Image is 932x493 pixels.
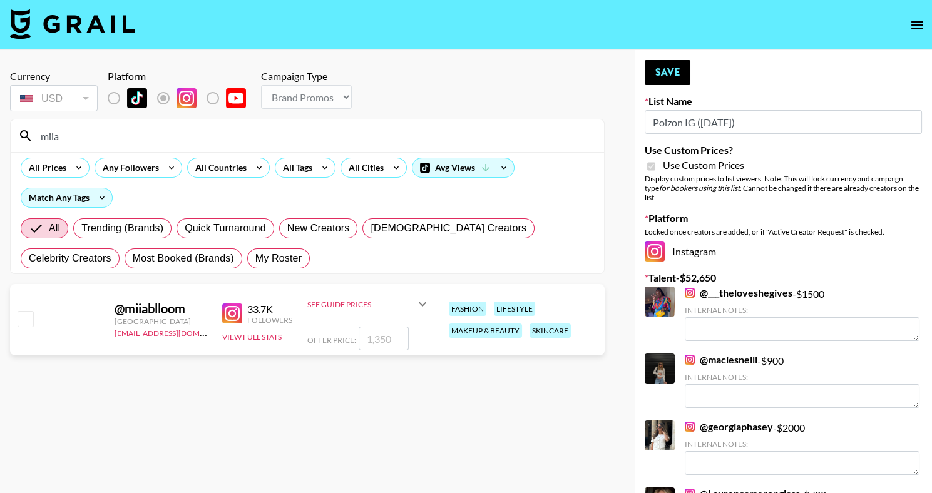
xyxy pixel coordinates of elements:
[115,301,207,317] div: @ miiablloom
[645,241,665,262] img: Instagram
[10,9,135,39] img: Grail Talent
[685,287,792,299] a: @___theloveshegives
[494,302,535,316] div: lifestyle
[127,88,147,108] img: TikTok
[645,212,922,225] label: Platform
[371,221,526,236] span: [DEMOGRAPHIC_DATA] Creators
[359,327,409,350] input: 1,350
[81,221,163,236] span: Trending (Brands)
[663,159,744,171] span: Use Custom Prices
[645,241,922,262] div: Instagram
[685,305,919,315] div: Internal Notes:
[287,221,350,236] span: New Creators
[685,422,695,432] img: Instagram
[188,158,249,177] div: All Countries
[685,287,919,341] div: - $ 1500
[185,221,266,236] span: Quick Turnaround
[645,95,922,108] label: List Name
[49,221,60,236] span: All
[449,302,486,316] div: fashion
[685,353,757,366] a: @maciesnelll
[10,70,98,83] div: Currency
[10,83,98,114] div: Currency is locked to USD
[685,355,695,365] img: Instagram
[247,303,292,315] div: 33.7K
[307,300,415,309] div: See Guide Prices
[685,372,919,382] div: Internal Notes:
[275,158,315,177] div: All Tags
[222,332,282,342] button: View Full Stats
[177,88,197,108] img: Instagram
[685,439,919,449] div: Internal Notes:
[247,315,292,325] div: Followers
[115,326,240,338] a: [EMAIL_ADDRESS][DOMAIN_NAME]
[21,188,112,207] div: Match Any Tags
[226,88,246,108] img: YouTube
[21,158,69,177] div: All Prices
[115,317,207,326] div: [GEOGRAPHIC_DATA]
[108,85,256,111] div: List locked to Instagram.
[33,126,597,146] input: Search by User Name
[685,353,919,408] div: - $ 900
[95,158,161,177] div: Any Followers
[307,335,356,345] span: Offer Price:
[412,158,514,177] div: Avg Views
[685,420,773,433] a: @georgiaphasey
[645,60,690,85] button: Save
[307,289,430,319] div: See Guide Prices
[449,323,522,338] div: makeup & beauty
[645,144,922,156] label: Use Custom Prices?
[261,70,352,83] div: Campaign Type
[108,70,256,83] div: Platform
[904,13,929,38] button: open drawer
[133,251,234,266] span: Most Booked (Brands)
[13,88,95,109] div: USD
[29,251,111,266] span: Celebrity Creators
[685,288,695,298] img: Instagram
[530,323,571,338] div: skincare
[659,183,740,193] em: for bookers using this list
[255,251,302,266] span: My Roster
[645,272,922,284] label: Talent - $ 52,650
[341,158,386,177] div: All Cities
[645,174,922,202] div: Display custom prices to list viewers. Note: This will lock currency and campaign type . Cannot b...
[685,420,919,475] div: - $ 2000
[645,227,922,236] div: Locked once creators are added, or if "Active Creator Request" is checked.
[222,303,242,323] img: Instagram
